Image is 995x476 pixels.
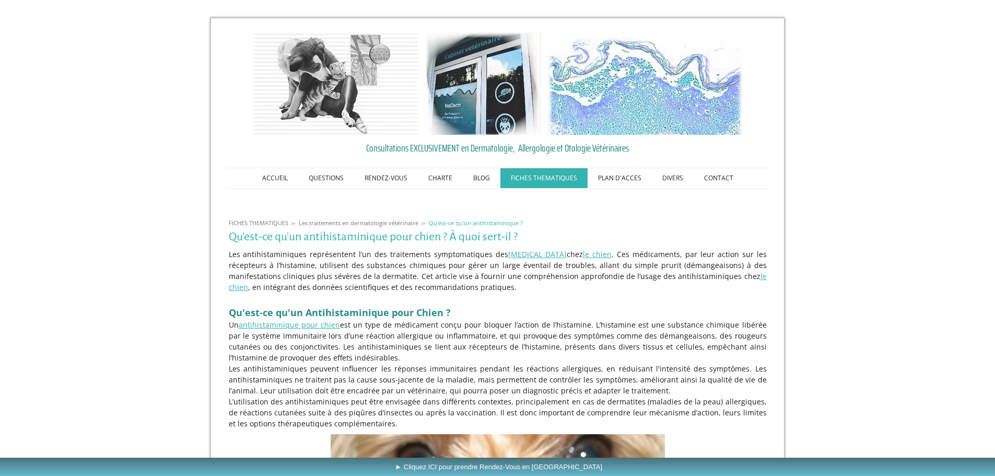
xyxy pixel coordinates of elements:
span: Qu'est-ce qu'un Antihistaminique pour Chien ? [229,306,451,319]
a: le chien [229,271,767,292]
p: Les antihistaminiques peuvent influencer les réponses immunitaires pendant les réactions allergiq... [229,363,767,396]
a: antihistaminique pour chien [239,320,340,330]
a: BLOG [463,168,500,188]
a: FICHES THEMATIQUES [226,219,291,227]
a: Les traitements en dermatologie vétérinaire [296,219,421,227]
a: DIVERS [652,168,694,188]
span: FICHES THEMATIQUES [229,219,288,227]
p: Les antihistaminiques représentent l’un des traitements symptomatiques des chez . Ces médicaments... [229,249,767,293]
a: CHARTE [418,168,463,188]
a: ACCUEIL [252,168,298,188]
a: le chien [583,249,612,259]
span: Qu'est-ce qu'un antihistaminique ? [429,219,523,227]
h1: Qu'est-ce qu'un antihistaminique pour chien ? À quoi sert-il ? [229,230,767,243]
a: FICHES THEMATIQUES [500,168,588,188]
span: ► Cliquez ICI pour prendre Rendez-Vous en [GEOGRAPHIC_DATA] [395,463,602,471]
a: RENDEZ-VOUS [354,168,418,188]
a: PLAN D'ACCES [588,168,652,188]
p: Un est un type de médicament conçu pour bloquer l’action de l’histamine. L’histamine est une subs... [229,319,767,363]
p: L’utilisation des antihistaminiques peut être envisagée dans différents contextes, principalement... [229,396,767,429]
a: CONTACT [694,168,744,188]
a: Consultations EXCLUSIVEMENT en Dermatologie, Allergologie et Otologie Vétérinaires [229,140,767,156]
span: Les traitements en dermatologie vétérinaire [299,219,418,227]
a: [MEDICAL_DATA] [508,249,567,259]
a: Qu'est-ce qu'un antihistaminique ? [426,219,525,227]
a: QUESTIONS [298,168,354,188]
